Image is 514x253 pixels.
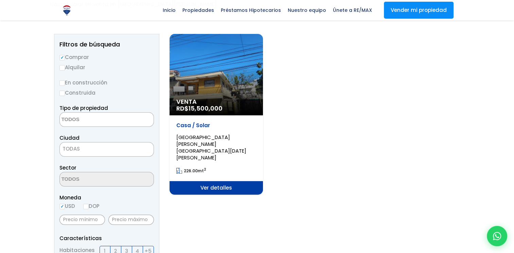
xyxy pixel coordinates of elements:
textarea: Search [60,172,126,187]
span: Nuestro equipo [284,5,330,15]
span: mt [176,168,206,174]
label: Construida [59,89,154,97]
input: Comprar [59,55,65,60]
span: 226.00 [184,168,198,174]
span: RD$ [176,104,223,113]
span: Venta [176,98,256,105]
span: Moneda [59,193,154,202]
input: Precio máximo [108,215,154,225]
input: Alquilar [59,65,65,71]
span: Sector [59,164,76,171]
input: DOP [83,204,89,209]
img: Logo de REMAX [61,4,73,16]
p: Características [59,234,154,242]
textarea: Search [60,113,126,127]
label: Alquilar [59,63,154,72]
input: USD [59,204,65,209]
span: [GEOGRAPHIC_DATA][PERSON_NAME][GEOGRAPHIC_DATA][DATE][PERSON_NAME] [176,134,246,161]
label: USD [59,202,75,210]
sup: 2 [204,167,206,172]
span: Ciudad [59,134,79,141]
input: En construcción [59,80,65,86]
span: Ver detalles [170,181,263,195]
span: Propiedades [179,5,217,15]
span: Únete a RE/MAX [330,5,375,15]
label: En construcción [59,78,154,87]
input: Construida [59,91,65,96]
h2: Filtros de búsqueda [59,41,154,48]
span: Préstamos Hipotecarios [217,5,284,15]
span: Tipo de propiedad [59,104,108,112]
a: Venta RD$15,500,000 Casa / Solar [GEOGRAPHIC_DATA][PERSON_NAME][GEOGRAPHIC_DATA][DATE][PERSON_NAM... [170,34,263,195]
span: TODAS [59,142,154,157]
span: TODAS [60,144,154,154]
span: TODAS [63,145,80,152]
label: Comprar [59,53,154,61]
input: Precio mínimo [59,215,105,225]
span: 15,500,000 [189,104,223,113]
p: Casa / Solar [176,122,256,129]
span: Inicio [159,5,179,15]
label: DOP [83,202,100,210]
a: Vender mi propiedad [384,2,454,19]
